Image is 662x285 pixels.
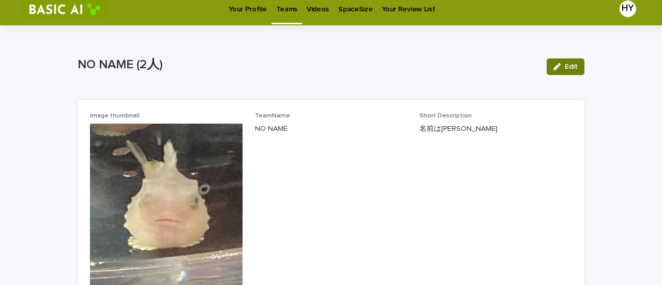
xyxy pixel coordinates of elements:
div: HY [620,1,636,17]
span: TeamName [255,113,290,119]
span: Short Description [419,113,472,119]
img: drUY-egOZ5SszTIf7Sjyzy1XQDx6hqwTlAWweE6XHOw [90,124,243,284]
span: Image thumbnail [90,113,140,119]
button: Edit [547,58,584,75]
span: Edit [565,63,578,70]
p: NO NAME [255,124,408,134]
p: NO NAME (2人) [78,57,538,72]
p: 名前は[PERSON_NAME] [419,124,572,134]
